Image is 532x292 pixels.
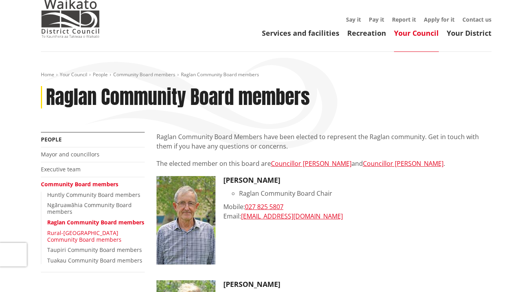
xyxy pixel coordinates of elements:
li: Raglan Community Board Chair [239,189,492,198]
a: Councillor [PERSON_NAME] [363,159,444,168]
a: Apply for it [424,16,455,23]
a: Your Council [394,28,439,38]
a: Recreation [347,28,386,38]
a: Taupiri Community Board members [47,246,142,253]
h1: Raglan Community Board members [46,86,310,109]
a: 027 825 5807 [245,202,283,211]
h3: [PERSON_NAME] [223,280,492,289]
a: Contact us [462,16,492,23]
a: People [93,71,108,78]
p: Raglan Community Board Members have been elected to represent the Raglan community. Get in touch ... [156,132,492,151]
a: Your District [447,28,492,38]
a: Pay it [369,16,384,23]
a: Ngāruawāhia Community Board members [47,201,132,215]
a: Huntly Community Board members [47,191,140,198]
a: Community Board members [113,71,175,78]
a: Community Board members [41,180,118,188]
a: Tuakau Community Board members [47,257,142,264]
nav: breadcrumb [41,72,492,78]
p: The elected member on this board are and . [156,159,492,168]
a: Your Council [60,71,87,78]
a: Raglan Community Board members [47,219,144,226]
a: Home [41,71,54,78]
a: Rural-[GEOGRAPHIC_DATA] Community Board members [47,229,121,243]
a: Mayor and councillors [41,151,99,158]
div: Mobile: [223,202,492,211]
a: Councillor [PERSON_NAME] [271,159,352,168]
a: [EMAIL_ADDRESS][DOMAIN_NAME] [241,212,343,220]
h3: [PERSON_NAME] [223,176,492,185]
a: Report it [392,16,416,23]
div: Email: [223,211,492,221]
a: Say it [346,16,361,23]
span: Raglan Community Board members [181,71,259,78]
img: Dennis Amoore [156,176,215,264]
a: Services and facilities [262,28,339,38]
a: Executive team [41,165,81,173]
a: People [41,136,62,143]
iframe: Messenger Launcher [496,259,524,287]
